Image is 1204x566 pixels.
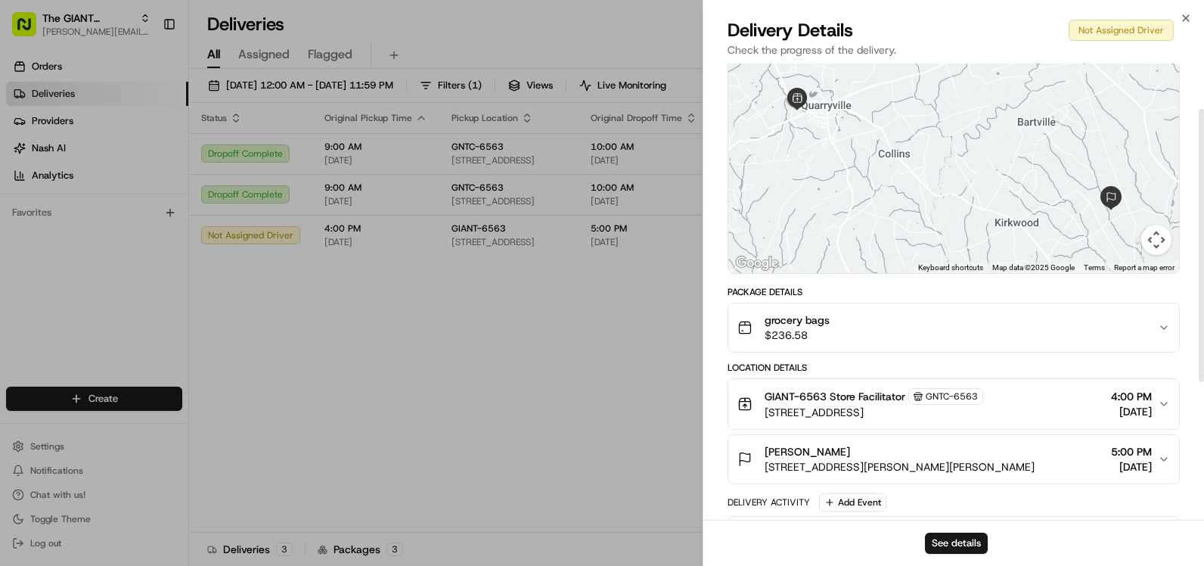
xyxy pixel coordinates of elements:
[122,213,249,241] a: 💻API Documentation
[765,459,1035,474] span: [STREET_ADDRESS][PERSON_NAME][PERSON_NAME]
[732,253,782,273] a: Open this area in Google Maps (opens a new window)
[1111,404,1152,419] span: [DATE]
[51,145,248,160] div: Start new chat
[15,145,42,172] img: 1736555255976-a54dd68f-1ca7-489b-9aae-adbdc363a1c4
[150,257,183,268] span: Pylon
[15,61,275,85] p: Welcome 👋
[257,149,275,167] button: Start new chat
[765,313,830,328] span: grocery bags
[728,496,810,508] div: Delivery Activity
[143,219,243,235] span: API Documentation
[728,303,1179,352] button: grocery bags$236.58
[765,328,830,343] span: $236.58
[728,362,1180,374] div: Location Details
[1141,225,1171,255] button: Map camera controls
[728,379,1179,429] button: GIANT-6563 Store FacilitatorGNTC-6563[STREET_ADDRESS]4:00 PM[DATE]
[728,18,853,42] span: Delivery Details
[765,389,905,404] span: GIANT-6563 Store Facilitator
[39,98,250,114] input: Clear
[30,219,116,235] span: Knowledge Base
[728,435,1179,484] button: [PERSON_NAME][STREET_ADDRESS][PERSON_NAME][PERSON_NAME]5:00 PM[DATE]
[925,533,988,554] button: See details
[128,221,140,233] div: 💻
[9,213,122,241] a: 📗Knowledge Base
[1084,263,1105,272] a: Terms
[1111,444,1152,459] span: 5:00 PM
[1111,389,1152,404] span: 4:00 PM
[918,263,983,273] button: Keyboard shortcuts
[926,390,978,403] span: GNTC-6563
[1111,459,1152,474] span: [DATE]
[728,42,1180,58] p: Check the progress of the delivery.
[765,444,850,459] span: [PERSON_NAME]
[15,15,45,45] img: Nash
[107,256,183,268] a: Powered byPylon
[992,263,1075,272] span: Map data ©2025 Google
[1114,263,1175,272] a: Report a map error
[819,493,886,512] button: Add Event
[51,160,191,172] div: We're available if you need us!
[765,405,983,420] span: [STREET_ADDRESS]
[732,253,782,273] img: Google
[728,286,1180,298] div: Package Details
[15,221,27,233] div: 📗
